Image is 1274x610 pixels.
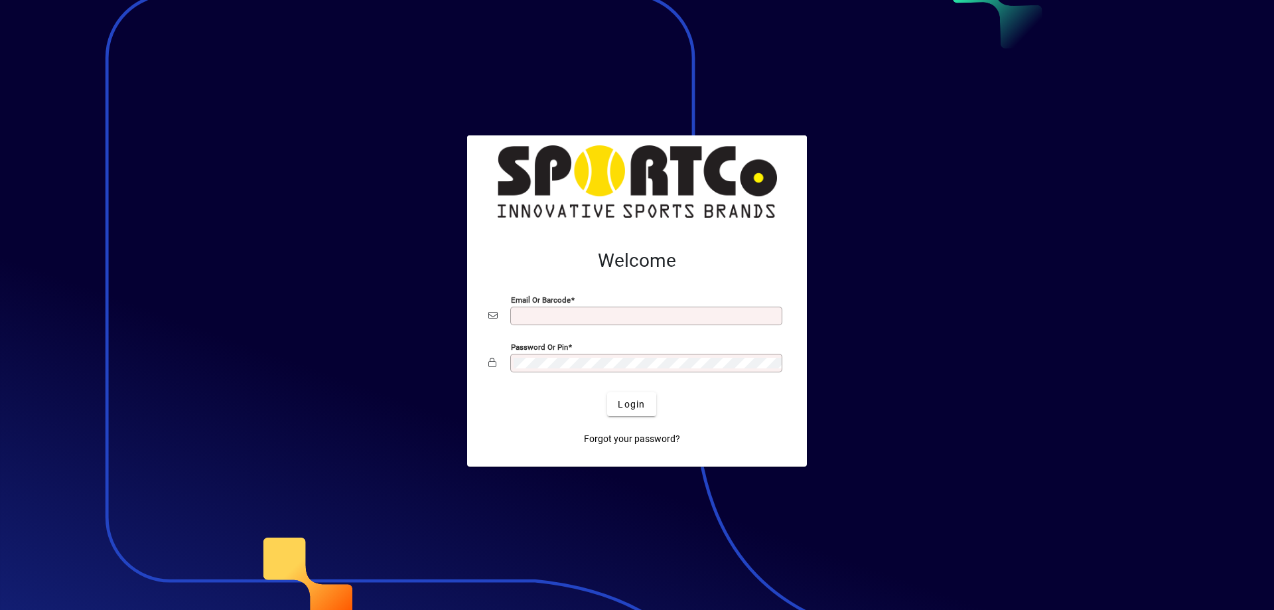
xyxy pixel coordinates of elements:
[511,343,568,352] mat-label: Password or Pin
[579,427,685,451] a: Forgot your password?
[584,432,680,446] span: Forgot your password?
[488,250,786,272] h2: Welcome
[618,398,645,412] span: Login
[607,392,656,416] button: Login
[511,295,571,305] mat-label: Email or Barcode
